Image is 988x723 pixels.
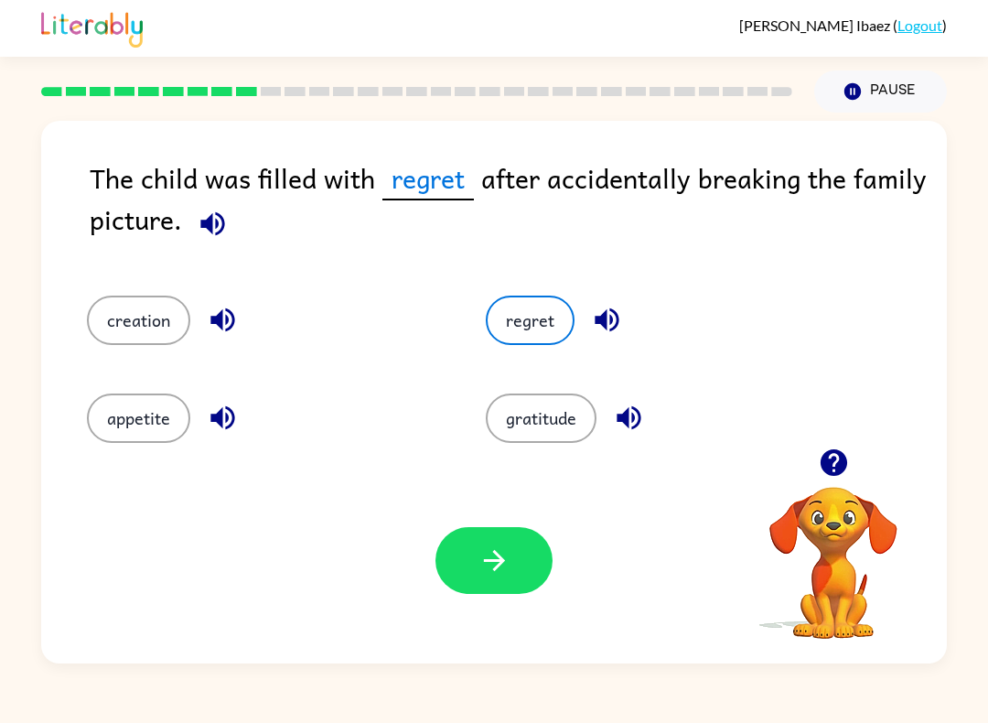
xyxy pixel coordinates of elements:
button: regret [486,296,575,345]
div: The child was filled with after accidentally breaking the family picture. [90,157,947,259]
button: Pause [814,70,947,113]
button: creation [87,296,190,345]
span: regret [382,157,474,200]
span: [PERSON_NAME] Ibaez [739,16,893,34]
button: appetite [87,394,190,443]
img: Literably [41,7,143,48]
button: gratitude [486,394,596,443]
div: ( ) [739,16,947,34]
video: Your browser must support playing .mp4 files to use Literably. Please try using another browser. [742,459,925,642]
a: Logout [897,16,942,34]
